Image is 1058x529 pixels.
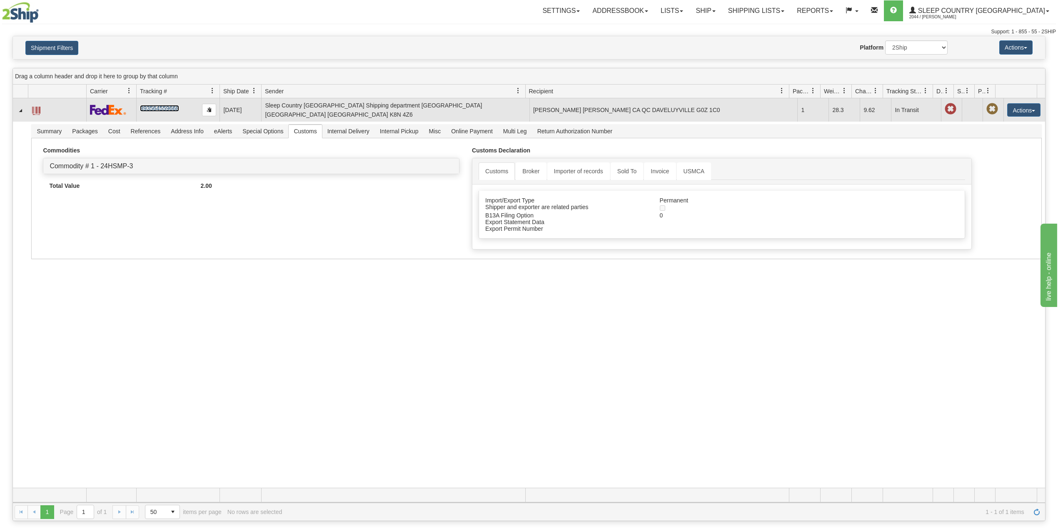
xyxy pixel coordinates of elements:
[828,98,860,122] td: 28.3
[547,162,610,180] a: Importer of records
[916,7,1045,14] span: Sleep Country [GEOGRAPHIC_DATA]
[532,125,618,138] span: Return Authorization Number
[689,0,721,21] a: Ship
[824,87,841,95] span: Weight
[837,84,851,98] a: Weight filter column settings
[247,84,261,98] a: Ship Date filter column settings
[223,87,249,95] span: Ship Date
[202,104,216,116] button: Copy to clipboard
[209,125,237,138] span: eAlerts
[797,98,828,122] td: 1
[586,0,654,21] a: Addressbook
[43,147,80,154] strong: Commodities
[960,84,974,98] a: Shipment Issues filter column settings
[891,98,941,122] td: In Transit
[479,197,654,204] div: Import/Export Type
[479,225,654,232] div: Export Permit Number
[868,84,883,98] a: Charge filter column settings
[1030,505,1043,519] a: Refresh
[205,84,220,98] a: Tracking # filter column settings
[529,87,553,95] span: Recipient
[446,125,498,138] span: Online Payment
[166,505,180,519] span: select
[479,162,515,180] a: Customs
[479,212,654,219] div: B13A Filing Option
[511,84,525,98] a: Sender filter column settings
[611,162,643,180] a: Sold To
[201,182,212,189] strong: 2.00
[529,98,798,122] td: [PERSON_NAME] [PERSON_NAME] CA QC DAVELUYVILLE G0Z 1C0
[945,103,956,115] span: Late
[654,197,868,204] div: Permanent
[49,182,80,189] strong: Total Value
[654,0,689,21] a: Lists
[261,98,529,122] td: Sleep Country [GEOGRAPHIC_DATA] Shipping department [GEOGRAPHIC_DATA] [GEOGRAPHIC_DATA] [GEOGRAPH...
[722,0,791,21] a: Shipping lists
[918,84,933,98] a: Tracking Status filter column settings
[220,98,261,122] td: [DATE]
[77,505,94,519] input: Page 1
[289,125,322,138] span: Customs
[90,105,126,115] img: 2 - FedEx Express®
[978,87,985,95] span: Pickup Status
[50,162,133,170] a: Commodity # 1 - 24HSMP-3
[375,125,424,138] span: Internal Pickup
[6,5,77,15] div: live help - online
[644,162,676,180] a: Invoice
[939,84,953,98] a: Delivery Status filter column settings
[227,509,282,515] div: No rows are selected
[265,87,284,95] span: Sender
[479,219,654,225] div: Export Statement Data
[288,509,1024,515] span: 1 - 1 of 1 items
[791,0,839,21] a: Reports
[1007,103,1041,117] button: Actions
[479,204,654,210] div: Shipper and exporter are related parties
[424,125,446,138] span: Misc
[981,84,995,98] a: Pickup Status filter column settings
[140,105,179,112] a: 393564559668
[903,0,1056,21] a: Sleep Country [GEOGRAPHIC_DATA] 2044 / [PERSON_NAME]
[145,505,222,519] span: items per page
[1039,222,1057,307] iframe: chat widget
[40,505,54,519] span: Page 1
[516,162,546,180] a: Broker
[60,505,107,519] span: Page of 1
[103,125,125,138] span: Cost
[806,84,820,98] a: Packages filter column settings
[793,87,810,95] span: Packages
[67,125,102,138] span: Packages
[140,87,167,95] span: Tracking #
[860,98,891,122] td: 9.62
[999,40,1033,55] button: Actions
[16,106,25,115] a: Collapse
[498,125,532,138] span: Multi Leg
[909,13,972,21] span: 2044 / [PERSON_NAME]
[150,508,161,516] span: 50
[886,87,923,95] span: Tracking Status
[166,125,209,138] span: Address Info
[145,505,180,519] span: Page sizes drop down
[237,125,288,138] span: Special Options
[322,125,374,138] span: Internal Delivery
[936,87,943,95] span: Delivery Status
[855,87,873,95] span: Charge
[32,125,67,138] span: Summary
[957,87,964,95] span: Shipment Issues
[2,28,1056,35] div: Support: 1 - 855 - 55 - 2SHIP
[13,68,1045,85] div: grid grouping header
[472,147,530,154] strong: Customs Declaration
[126,125,166,138] span: References
[2,2,39,23] img: logo2044.jpg
[860,43,883,52] label: Platform
[122,84,136,98] a: Carrier filter column settings
[986,103,998,115] span: Pickup Not Assigned
[25,41,78,55] button: Shipment Filters
[654,212,868,219] div: 0
[90,87,108,95] span: Carrier
[677,162,711,180] a: USMCA
[536,0,586,21] a: Settings
[775,84,789,98] a: Recipient filter column settings
[32,103,40,116] a: Label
